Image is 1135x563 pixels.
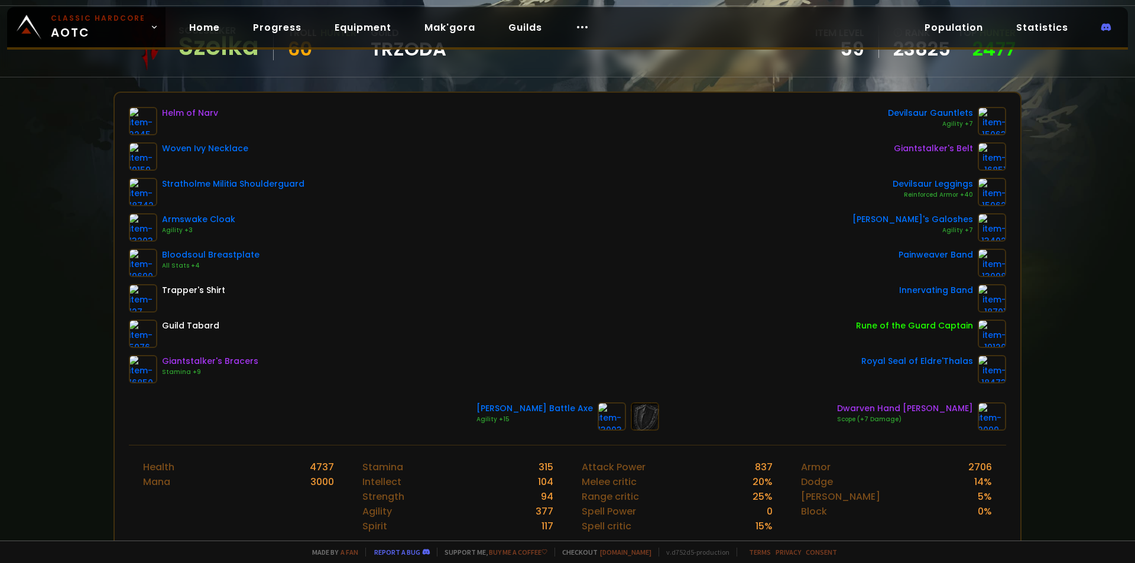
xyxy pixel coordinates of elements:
[852,226,973,235] div: Agility +7
[538,474,553,489] div: 104
[162,320,219,332] div: Guild Tabard
[162,284,225,297] div: Trapper's Shirt
[978,489,992,504] div: 5 %
[162,355,258,367] div: Giantstalker's Bracers
[415,15,485,40] a: Mak'gora
[371,25,446,58] div: guild
[598,402,626,431] img: item-13003
[541,489,553,504] div: 94
[753,474,773,489] div: 20 %
[776,548,801,557] a: Privacy
[893,178,973,190] div: Devilsaur Leggings
[978,284,1006,313] img: item-18701
[476,402,593,415] div: [PERSON_NAME] Battle Axe
[374,548,420,557] a: Report a bug
[659,548,729,557] span: v. d752d5 - production
[894,142,973,155] div: Giantstalker's Belt
[51,13,145,41] span: AOTC
[978,320,1006,348] img: item-19120
[837,415,973,424] div: Scope (+7 Damage)
[476,415,593,424] div: Agility +15
[362,504,392,519] div: Agility
[582,474,637,489] div: Melee critic
[129,249,157,277] img: item-19690
[978,402,1006,431] img: item-2099
[362,474,401,489] div: Intellect
[801,504,827,519] div: Block
[978,178,1006,206] img: item-15062
[244,15,311,40] a: Progress
[129,284,157,313] img: item-127
[162,261,260,271] div: All Stats +4
[856,320,973,332] div: Rune of the Guard Captain
[362,519,387,533] div: Spirit
[753,489,773,504] div: 25 %
[755,519,773,533] div: 15 %
[437,548,547,557] span: Support me,
[888,119,973,129] div: Agility +7
[340,548,358,557] a: a fan
[129,142,157,171] img: item-19159
[978,504,992,519] div: 0 %
[489,548,547,557] a: Buy me a coffee
[815,40,864,58] div: 59
[755,460,773,474] div: 837
[893,190,973,200] div: Reinforced Armor +40
[978,142,1006,171] img: item-16851
[1007,15,1078,40] a: Statistics
[180,15,229,40] a: Home
[978,213,1006,242] img: item-13402
[129,355,157,383] img: item-16850
[162,107,218,119] div: Helm of Narv
[129,213,157,242] img: item-13203
[499,15,552,40] a: Guilds
[582,460,646,474] div: Attack Power
[162,226,235,235] div: Agility +3
[899,284,973,297] div: Innervating Band
[310,460,334,474] div: 4737
[978,107,1006,135] img: item-15063
[582,504,636,519] div: Spell Power
[539,460,553,474] div: 315
[978,355,1006,383] img: item-18473
[915,15,993,40] a: Population
[893,40,951,58] a: 23825
[143,474,170,489] div: Mana
[554,548,651,557] span: Checkout
[162,367,258,377] div: Stamina +9
[888,107,973,119] div: Devilsaur Gauntlets
[974,474,992,489] div: 14 %
[129,107,157,135] img: item-2245
[51,13,145,24] small: Classic Hardcore
[362,460,403,474] div: Stamina
[582,489,639,504] div: Range critic
[129,320,157,348] img: item-5976
[7,7,166,47] a: Classic HardcoreAOTC
[179,38,259,56] div: Szelka
[767,504,773,519] div: 0
[305,548,358,557] span: Made by
[536,504,553,519] div: 377
[362,489,404,504] div: Strength
[325,15,401,40] a: Equipment
[162,249,260,261] div: Bloodsoul Breastplate
[143,460,174,474] div: Health
[837,402,973,415] div: Dwarven Hand [PERSON_NAME]
[162,142,248,155] div: Woven Ivy Necklace
[600,548,651,557] a: [DOMAIN_NAME]
[899,249,973,261] div: Painweaver Band
[749,548,771,557] a: Terms
[310,474,334,489] div: 3000
[852,213,973,226] div: [PERSON_NAME]'s Galoshes
[978,249,1006,277] img: item-13098
[582,519,631,533] div: Spell critic
[162,213,235,226] div: Armswake Cloak
[861,355,973,367] div: Royal Seal of Eldre'Thalas
[806,548,837,557] a: Consent
[801,489,880,504] div: [PERSON_NAME]
[801,474,833,489] div: Dodge
[801,460,831,474] div: Armor
[129,178,157,206] img: item-18742
[162,178,304,190] div: Stratholme Militia Shoulderguard
[968,460,992,474] div: 2706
